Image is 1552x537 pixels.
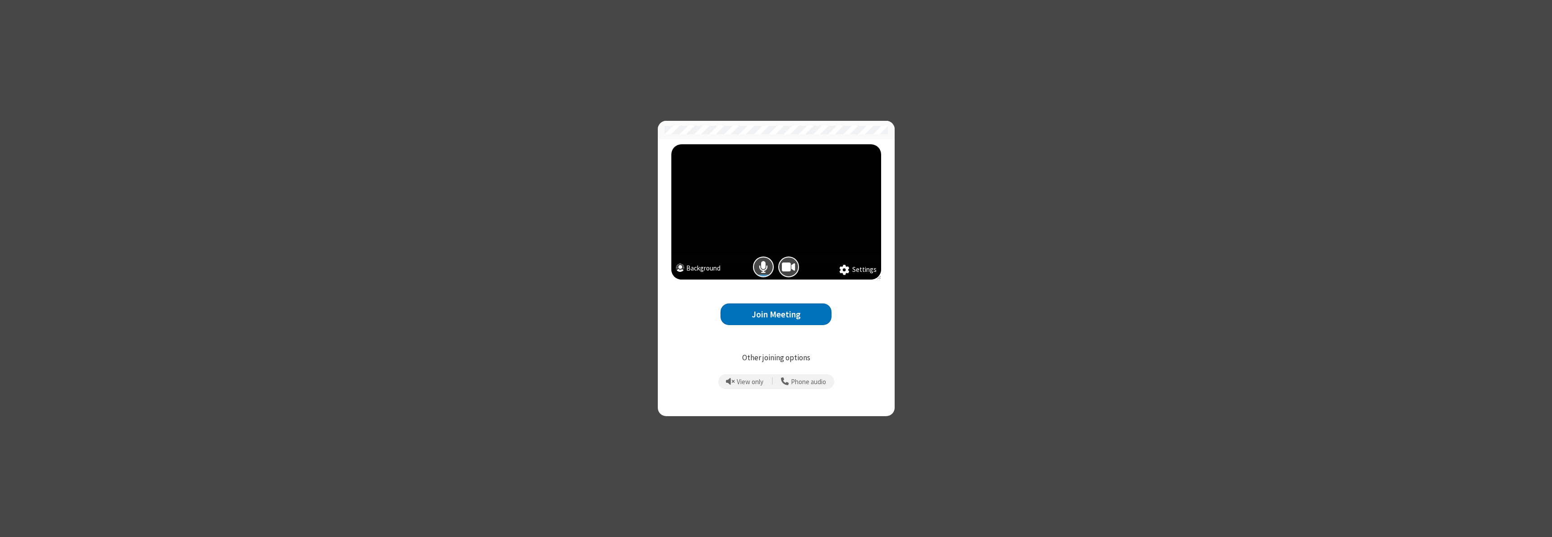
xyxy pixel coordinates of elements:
button: Settings [839,265,877,275]
button: Join Meeting [721,303,831,326]
button: Mic is on [753,257,774,277]
span: View only [737,378,763,386]
button: Background [676,263,721,275]
button: Prevent echo when there is already an active mic and speaker in the room. [723,374,767,390]
button: Use your phone for mic and speaker while you view the meeting on this device. [778,374,830,390]
button: Camera is on [778,257,799,277]
span: | [771,376,773,388]
span: Phone audio [791,378,826,386]
p: Other joining options [671,352,881,364]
